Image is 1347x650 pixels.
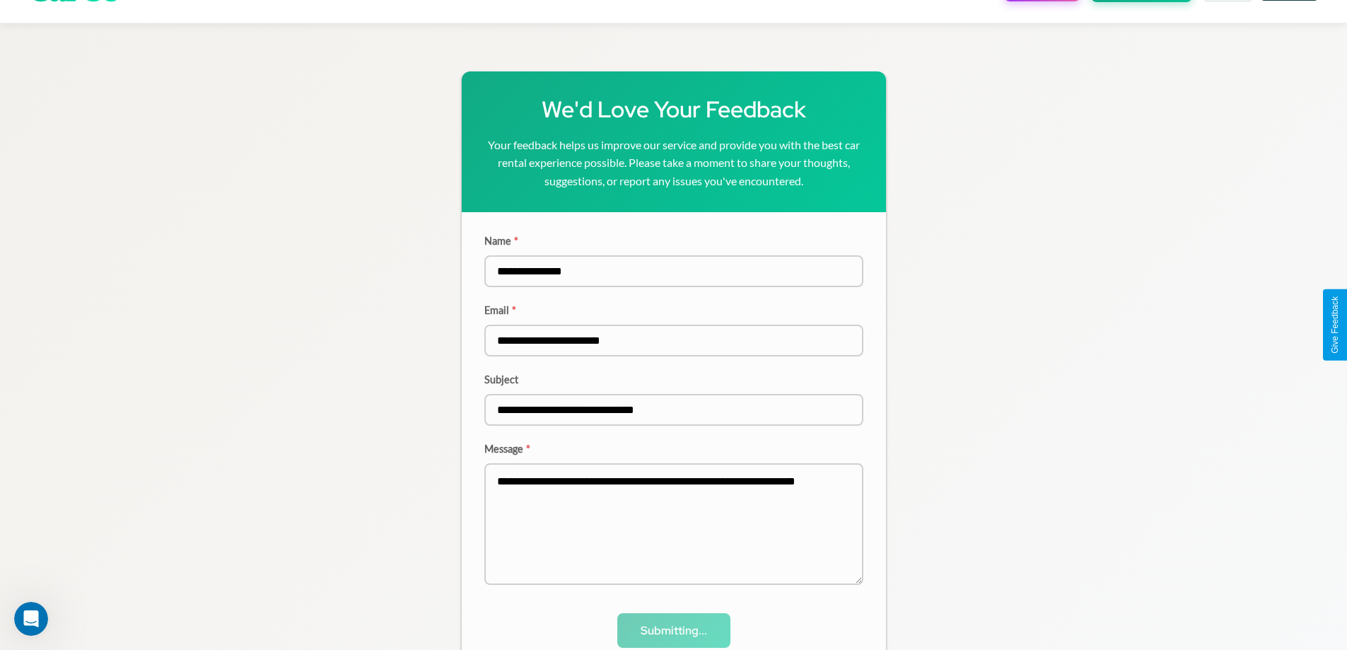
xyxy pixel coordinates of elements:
label: Message [484,443,863,455]
p: Your feedback helps us improve our service and provide you with the best car rental experience po... [484,136,863,190]
h1: We'd Love Your Feedback [484,94,863,124]
label: Subject [484,373,863,385]
label: Email [484,304,863,316]
div: Give Feedback [1330,296,1340,354]
button: Submitting... [617,613,730,648]
label: Name [484,235,863,247]
iframe: Intercom live chat [14,602,48,636]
